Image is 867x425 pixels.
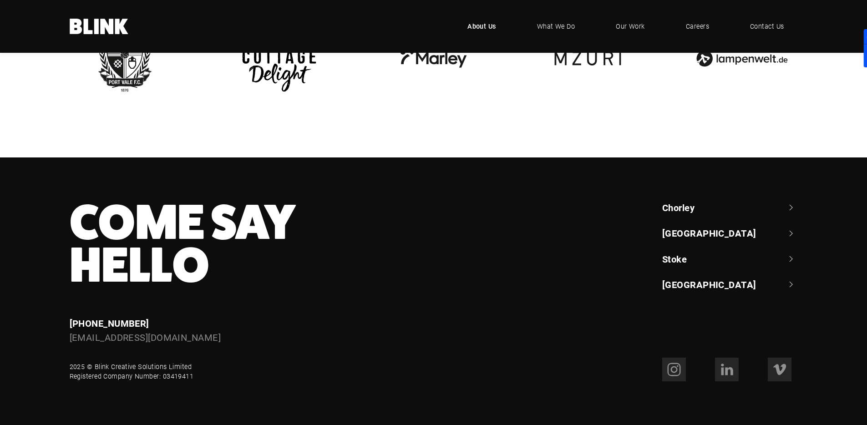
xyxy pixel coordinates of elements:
h3: Come Say Hello [70,201,502,287]
a: [PHONE_NUMBER] [70,317,149,329]
a: Contact Us [736,13,798,40]
span: Careers [686,21,709,31]
a: Chorley [662,201,798,214]
img: Mzuri [532,3,643,114]
span: Contact Us [750,21,784,31]
img: Port Vale [70,3,180,114]
a: [GEOGRAPHIC_DATA] [662,227,798,239]
a: Home [70,19,129,34]
a: Careers [672,13,723,40]
span: About Us [467,21,496,31]
a: About Us [454,13,510,40]
a: Our Work [602,13,659,40]
img: Marley [378,3,489,114]
img: Lampenwelt [687,3,797,114]
img: Cottage Delight [224,3,335,114]
a: What We Do [523,13,589,40]
span: What We Do [537,21,575,31]
a: [EMAIL_ADDRESS][DOMAIN_NAME] [70,331,221,343]
span: Our Work [616,21,645,31]
a: [GEOGRAPHIC_DATA] [662,278,798,291]
a: Stoke [662,253,798,265]
div: 2025 © Blink Creative Solutions Limited Registered Company Number: 03419411 [70,362,194,381]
